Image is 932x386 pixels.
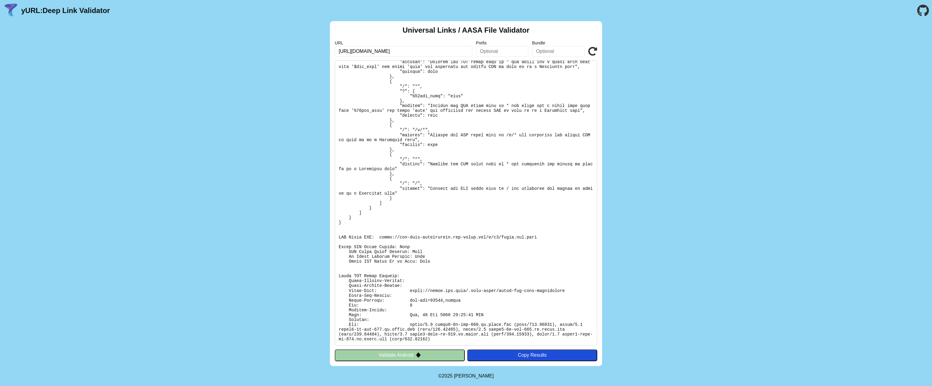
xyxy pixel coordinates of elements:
[454,373,494,378] a: Michael Ibragimchayev's Personal Site
[3,3,19,18] img: yURL Logo
[416,352,421,358] img: droidIcon.svg
[470,352,594,358] div: Copy Results
[335,60,597,346] pre: Lorem ipsu do: sitam://conse.adi.elit/.sedd-eiusm/tempo-inc-utla-etdoloremag Al Enimadmi: Veni Qu...
[335,41,472,45] label: URL
[442,373,453,378] span: 2025
[335,349,465,361] button: Validate Android
[476,41,529,45] label: Prefix
[467,349,597,361] button: Copy Results
[21,6,110,15] a: yURL:Deep Link Validator
[532,46,585,57] input: Optional
[476,46,529,57] input: Optional
[532,41,585,45] label: Bundle
[438,366,494,386] footer: ©
[335,46,472,57] input: Required
[402,26,530,34] h2: Universal Links / AASA File Validator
